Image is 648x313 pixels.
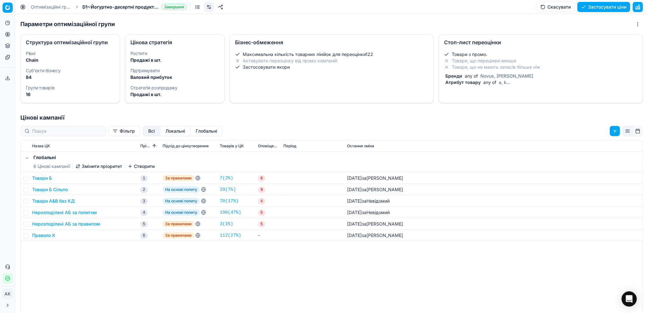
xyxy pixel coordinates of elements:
div: за [PERSON_NAME] [347,221,403,227]
li: Максимальна кількість товарних лінійок для переоцінки 122 [235,51,429,58]
dt: Рівні [26,51,115,56]
h5: Глобальні [33,154,155,161]
span: AK [3,289,12,299]
span: 5 [258,221,265,227]
span: За правилами [163,221,194,227]
button: Нерозподілені АБ за правилом [32,221,100,227]
span: Атрибут товару [444,80,482,85]
button: local [160,126,191,136]
div: за Невідомий [347,198,390,204]
span: 9 [258,187,265,193]
div: Бізнес-обмеження [235,40,429,45]
span: Остання зміна [347,143,374,149]
span: Пріоритет [140,143,151,149]
dt: Групи товарів [26,86,115,90]
button: Товари Б Сільпо [32,186,68,193]
div: Open Intercom Messenger [622,291,637,307]
a: 112(27%) [220,232,241,239]
span: [DATE] [347,175,362,181]
span: 6 [140,233,148,239]
span: На основі попиту [163,198,200,204]
li: Активувати переоцінку від промо кампаній [235,58,429,64]
span: [DATE] [347,187,362,192]
a: 29(7%) [220,186,236,193]
span: 4 [258,198,265,205]
span: Бренди [444,73,463,79]
li: Товари, що не мають запасів більше ніж [444,64,638,70]
button: Застосувати ціни [577,2,630,12]
button: Створити [128,163,155,170]
span: 1 [140,175,148,182]
strong: Chain [26,57,38,63]
li: Товари з промо. [444,51,638,58]
strong: Валовий прибуток [130,74,172,80]
span: На основі попиту [163,209,200,216]
nav: breadcrumb [31,4,187,10]
td: - [255,230,281,241]
dt: Суб'єкти бізнесу [26,68,115,73]
span: 5 [258,210,265,216]
div: Стоп-лист переоцінки [444,40,638,45]
button: Скасувати [536,2,575,12]
span: 6 Цінові кампанії [33,163,70,170]
h1: Параметри оптимізаційної групи [20,20,115,29]
div: за [PERSON_NAME] [347,175,403,181]
span: Підхід до ціноутворення [163,143,209,149]
div: Структура оптимізаційної групи [26,40,115,45]
a: 196(47%) [220,209,241,216]
button: Нерозподілені АБ за попитом [32,209,97,216]
button: Правило K [32,232,55,239]
button: AK [3,289,13,299]
span: any of [463,73,479,79]
span: D1~Йогуртно-десертні продукти - tier_1 [82,4,159,10]
span: a, k [498,80,508,85]
dt: Ростити [130,51,219,56]
span: [DATE] [347,198,362,204]
a: Оптимізаційні групи [31,4,72,10]
span: 2 [140,187,148,193]
button: Змінити пріоритет [75,163,122,170]
strong: 16 [26,92,31,97]
button: Sorted by Пріоритет ascending [151,143,157,149]
strong: Продажі в шт. [130,57,162,63]
span: Товарів у ЦК [220,143,244,149]
h1: Цінові кампанії [15,113,648,122]
span: [DATE] [347,210,362,215]
button: all [143,126,160,136]
dt: Підтримувати [130,68,219,73]
span: Novus, [PERSON_NAME] [479,73,534,79]
li: Застосовувати якори [235,64,429,70]
span: Назва ЦК [32,143,50,149]
span: D1~Йогуртно-десертні продукти - tier_1Завершені [82,4,187,10]
button: Товари Б [32,175,52,181]
strong: 84 [26,74,31,80]
div: Цінова стратегія [130,40,219,45]
span: Завершені [161,4,187,10]
strong: Продажі в шт. [130,92,162,97]
span: За правилами [163,232,194,239]
span: 3 [140,198,148,205]
span: 4 [140,210,148,216]
span: За правилами [163,175,194,181]
div: за Невідомий [347,209,390,216]
span: Період [283,143,296,149]
span: 6 [258,175,265,182]
a: 70(17%) [220,198,239,204]
button: Фільтр [108,126,140,136]
button: Товари А&B без КД [32,198,75,204]
a: 7(2%) [220,175,233,181]
dt: Стратегія розпродажу [130,86,219,90]
li: Товари, що перецінені менше [444,58,638,64]
span: [DATE] [347,233,362,238]
button: global [191,126,223,136]
span: 5 [140,221,148,227]
input: Пошук [32,128,102,134]
span: [DATE] [347,221,362,226]
a: 3(1%) [220,221,233,227]
div: за [PERSON_NAME] [347,186,403,193]
span: На основі попиту [163,186,200,193]
div: за [PERSON_NAME] [347,232,403,239]
span: Оповіщення [258,143,278,149]
span: any of [482,80,498,85]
